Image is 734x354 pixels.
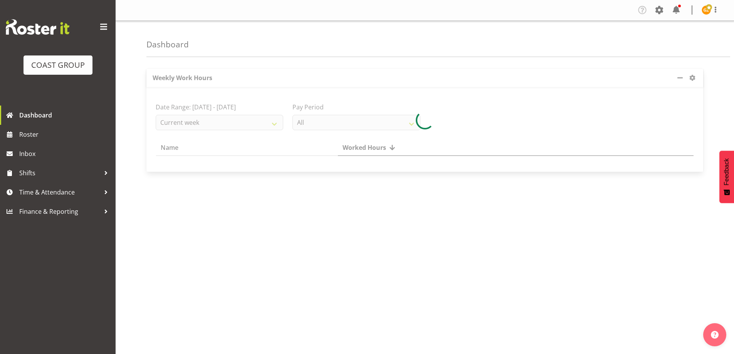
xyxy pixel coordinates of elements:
img: Rosterit website logo [6,19,69,35]
span: Roster [19,129,112,140]
img: help-xxl-2.png [711,331,719,339]
img: gaki-ziogas9930.jpg [702,5,711,15]
button: Feedback - Show survey [719,151,734,203]
div: COAST GROUP [31,59,85,71]
span: Dashboard [19,109,112,121]
span: Time & Attendance [19,186,100,198]
span: Feedback [723,158,730,185]
span: Finance & Reporting [19,206,100,217]
span: Inbox [19,148,112,159]
span: Shifts [19,167,100,179]
h4: Dashboard [146,40,189,49]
